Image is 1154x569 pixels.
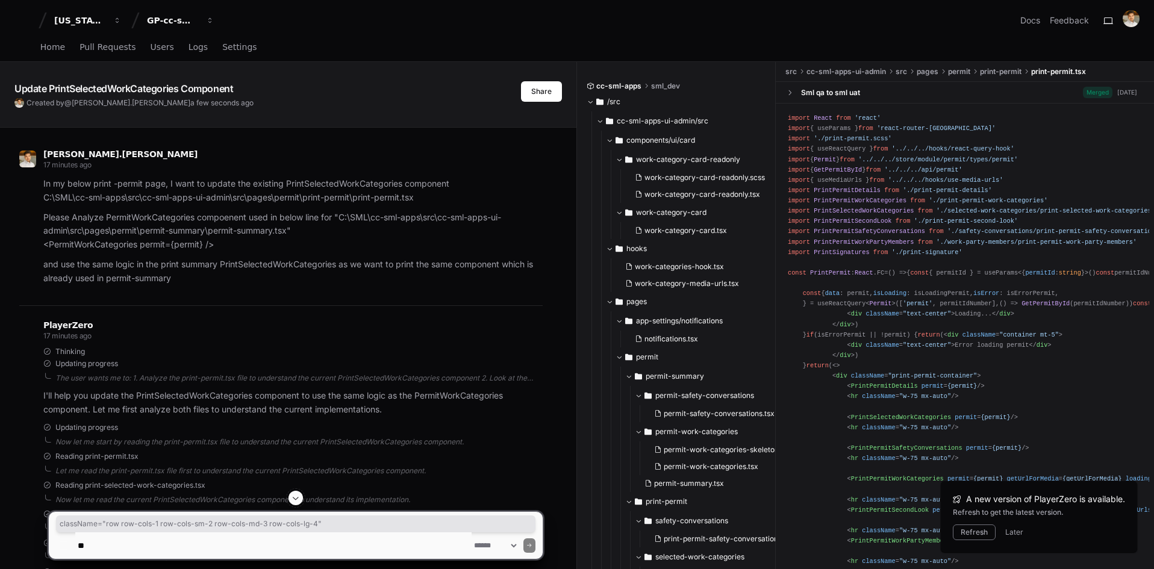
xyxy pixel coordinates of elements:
[832,362,840,369] span: <>
[788,156,810,163] span: import
[649,405,794,422] button: permit-safety-conversations.tsx
[896,217,911,225] span: from
[655,427,738,437] span: permit-work-categories
[847,424,959,431] span: < = />
[918,238,933,246] span: from
[635,422,801,441] button: permit-work-categories
[814,166,862,173] span: GetPermitById
[947,475,970,482] span: permit
[788,135,810,142] span: import
[630,186,779,203] button: work-category-card-readonly.tsx
[992,310,1014,317] span: </ >
[903,187,992,194] span: './print-permit-details'
[918,207,933,214] span: from
[862,424,895,431] span: className
[616,311,796,331] button: app-settings/notifications
[616,203,786,222] button: work-category-card
[947,382,977,390] span: {permit}
[606,114,613,128] svg: Directory
[966,493,1125,505] span: A new version of PlayerZero is available.
[655,391,754,400] span: permit-safety-conversations
[40,43,65,51] span: Home
[620,258,779,275] button: work-categories-hook.tsx
[865,166,881,173] span: from
[626,297,647,306] span: pages
[635,386,801,405] button: permit-safety-conversations
[630,331,788,347] button: notifications.tsx
[649,458,794,475] button: permit-work-categories.tsx
[788,176,810,184] span: import
[80,43,136,51] span: Pull Requests
[922,382,944,390] span: permit
[870,300,892,307] span: Permit
[847,455,959,462] span: < = />
[80,34,136,61] a: Pull Requests
[43,160,92,169] span: 17 minutes ago
[596,95,604,109] svg: Directory
[851,444,962,452] span: PrintPermitSafetyConversations
[896,67,907,76] span: src
[836,114,851,122] span: from
[851,414,951,421] span: PrintSelectedWorkCategories
[630,169,779,186] button: work-category-card-readonly.scss
[222,43,257,51] span: Settings
[1050,14,1089,26] button: Feedback
[944,331,1062,338] span: < = >
[644,388,652,403] svg: Directory
[851,475,944,482] span: PrintPermitWorkCategories
[54,14,106,26] div: [US_STATE] Pacific
[917,67,938,76] span: pages
[851,393,858,400] span: hr
[884,166,962,173] span: '../../../api/permit'
[832,352,855,359] span: </ >
[801,88,860,98] div: Sml qa to sml uat
[814,217,891,225] span: PrintPermitSecondLook
[936,238,1137,246] span: './work-party-members/print-permit-work-party-members'
[892,145,1014,152] span: '../../../hooks/react-query-hook'
[847,414,1018,421] span: < = />
[899,393,951,400] span: "w-75 mx-auto"
[606,292,786,311] button: pages
[873,249,888,256] span: from
[877,269,884,276] span: FC
[664,445,791,455] span: permit-work-categories-skeleton.tsx
[1115,529,1148,562] iframe: Open customer support
[55,452,139,461] span: Reading print-permit.tsx
[910,269,929,276] span: const
[635,369,642,384] svg: Directory
[620,275,779,292] button: work-category-media-urls.tsx
[836,372,847,379] span: div
[999,310,1010,317] span: div
[903,310,951,317] span: "text-center"
[72,98,190,107] span: [PERSON_NAME].[PERSON_NAME]
[806,331,814,338] span: if
[1031,67,1086,76] span: print-permit.tsx
[616,347,796,367] button: permit
[873,290,906,297] span: isLoading
[814,135,891,142] span: './print-permit.scss'
[1117,88,1137,97] div: [DATE]
[855,269,873,276] span: React
[625,367,801,386] button: permit-summary
[644,226,727,235] span: work-category-card.tsx
[788,187,810,194] span: import
[851,424,858,431] span: hr
[14,82,233,95] app-text-character-animate: Update PrintSelectedWorkCategories Component
[1059,269,1081,276] span: string
[910,197,925,204] span: from
[858,125,873,132] span: from
[1029,341,1052,349] span: </ >
[664,409,775,418] span: permit-safety-conversations.tsx
[1020,14,1040,26] a: Docs
[788,114,810,122] span: import
[929,228,944,235] span: from
[43,322,93,329] span: PlayerZero
[222,34,257,61] a: Settings
[814,238,914,246] span: PrintPermitWorkPartyMembers
[888,269,906,276] span: () =>
[884,187,899,194] span: from
[644,334,698,344] span: notifications.tsx
[607,97,620,107] span: /src
[625,205,632,220] svg: Directory
[190,98,254,107] span: a few seconds ago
